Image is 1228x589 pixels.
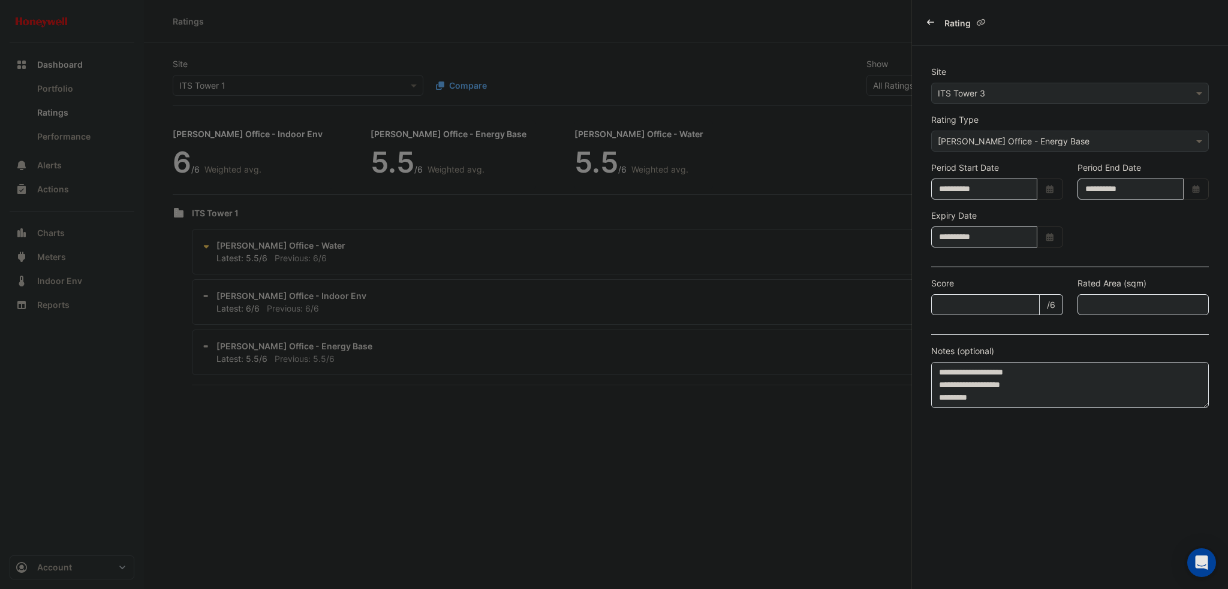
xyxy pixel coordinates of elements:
[976,18,985,27] span: Copy link to clipboard
[926,17,935,29] button: Back
[1187,548,1216,577] div: Open Intercom Messenger
[931,113,979,126] label: Rating Type
[944,17,971,29] span: Rating
[1077,277,1146,289] label: Rated Area (sqm)
[931,161,999,174] label: Period Start Date
[1077,161,1141,174] label: Period End Date
[931,209,977,222] label: Expiry Date
[931,277,954,289] label: Score
[931,345,994,357] label: Notes (optional)
[1039,294,1063,315] span: /6
[931,65,946,78] label: Site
